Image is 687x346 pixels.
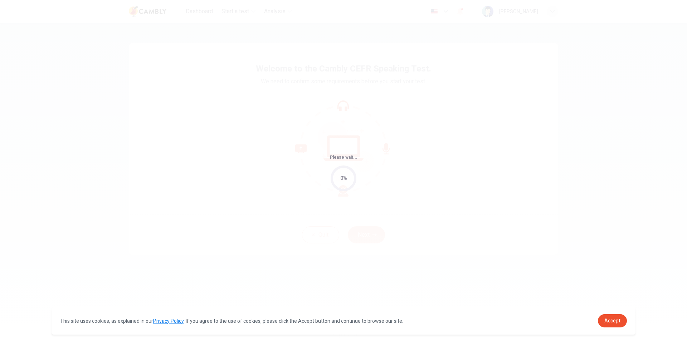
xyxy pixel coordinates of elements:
span: Please wait... [330,155,357,160]
span: This site uses cookies, as explained in our . If you agree to the use of cookies, please click th... [60,318,403,324]
a: Privacy Policy [153,318,184,324]
span: Accept [604,318,620,323]
div: 0% [340,174,347,182]
a: dismiss cookie message [598,314,627,327]
div: cookieconsent [52,307,635,335]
